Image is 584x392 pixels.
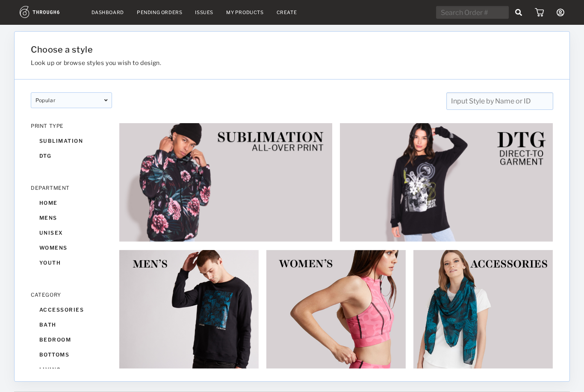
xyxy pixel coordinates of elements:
a: Issues [195,9,213,15]
div: PRINT TYPE [31,123,112,129]
div: bottoms [31,347,112,362]
img: 2e253fe2-a06e-4c8d-8f72-5695abdd75b9.jpg [339,123,553,242]
div: living [31,362,112,377]
div: DEPARTMENT [31,185,112,191]
div: sublimation [31,133,112,148]
div: bedroom [31,332,112,347]
img: 0ffe952d-58dc-476c-8a0e-7eab160e7a7d.jpg [119,250,259,390]
img: b885dc43-4427-4fb9-87dd-0f776fe79185.jpg [266,250,406,390]
div: popular [31,92,112,108]
div: CATEGORY [31,292,112,298]
input: Input Style by Name or ID [446,92,553,110]
h1: Choose a style [31,44,465,55]
img: 1a4a84dd-fa74-4cbf-a7e7-fd3c0281d19c.jpg [413,250,553,390]
img: logo.1c10ca64.svg [20,6,79,18]
a: My Products [226,9,264,15]
div: dtg [31,148,112,163]
img: icon_cart.dab5cea1.svg [535,8,544,17]
a: Create [277,9,297,15]
div: womens [31,240,112,255]
div: accessories [31,302,112,317]
div: youth [31,255,112,270]
div: mens [31,210,112,225]
div: bath [31,317,112,332]
a: Dashboard [91,9,124,15]
div: unisex [31,225,112,240]
h3: Look up or browse styles you wish to design. [31,59,465,66]
div: home [31,195,112,210]
input: Search Order # [436,6,509,19]
img: 6ec95eaf-68e2-44b2-82ac-2cbc46e75c33.jpg [119,123,333,242]
a: Pending Orders [137,9,182,15]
